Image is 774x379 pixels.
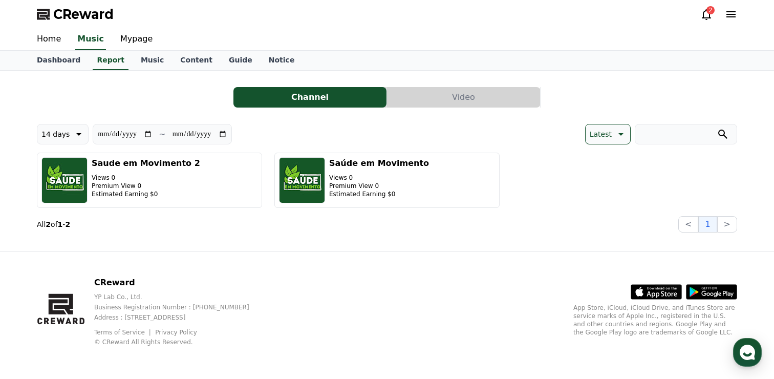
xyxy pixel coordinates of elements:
[92,174,200,182] p: Views 0
[172,51,221,70] a: Content
[329,174,429,182] p: Views 0
[94,277,266,289] p: CReward
[717,216,737,233] button: >
[387,87,540,108] button: Video
[93,51,128,70] a: Report
[26,309,44,318] span: Home
[29,51,89,70] a: Dashboard
[58,220,63,228] strong: 1
[700,8,713,20] a: 2
[46,220,51,228] strong: 2
[41,127,70,141] p: 14 days
[152,309,177,318] span: Settings
[53,6,114,23] span: CReward
[37,6,114,23] a: CReward
[221,51,261,70] a: Guide
[37,219,70,229] p: All of -
[41,157,88,203] img: Saude em Movimento 2
[159,128,165,140] p: ~
[329,157,429,170] h3: Saúde em Movimento
[590,127,612,141] p: Latest
[94,293,266,301] p: YP Lab Co., Ltd.
[94,313,266,322] p: Address : [STREET_ADDRESS]
[387,87,541,108] a: Video
[132,294,197,320] a: Settings
[37,153,262,208] button: Saude em Movimento 2 Views 0 Premium View 0 Estimated Earning $0
[133,51,172,70] a: Music
[94,303,266,311] p: Business Registration Number : [PHONE_NUMBER]
[585,124,631,144] button: Latest
[94,329,153,336] a: Terms of Service
[92,190,200,198] p: Estimated Earning $0
[75,29,106,50] a: Music
[274,153,500,208] button: Saúde em Movimento Views 0 Premium View 0 Estimated Earning $0
[706,6,715,14] div: 2
[37,124,89,144] button: 14 days
[698,216,717,233] button: 1
[29,29,69,50] a: Home
[329,190,429,198] p: Estimated Earning $0
[85,310,115,318] span: Messages
[112,29,161,50] a: Mypage
[65,220,70,228] strong: 2
[94,338,266,346] p: © CReward All Rights Reserved.
[68,294,132,320] a: Messages
[3,294,68,320] a: Home
[233,87,387,108] a: Channel
[92,157,200,170] h3: Saude em Movimento 2
[92,182,200,190] p: Premium View 0
[329,182,429,190] p: Premium View 0
[678,216,698,233] button: <
[155,329,197,336] a: Privacy Policy
[573,304,737,336] p: App Store, iCloud, iCloud Drive, and iTunes Store are service marks of Apple Inc., registered in ...
[233,87,386,108] button: Channel
[279,157,325,203] img: Saúde em Movimento
[261,51,303,70] a: Notice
